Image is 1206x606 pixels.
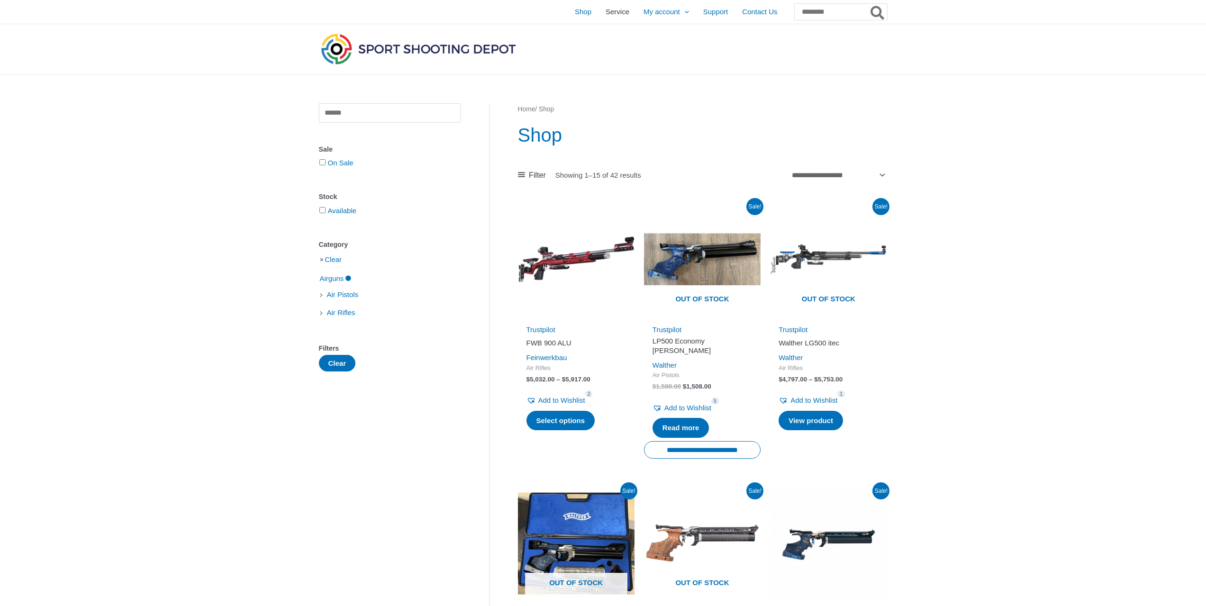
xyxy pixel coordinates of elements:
[562,376,566,383] span: $
[779,338,878,351] a: Walther LG500 itec
[529,168,546,182] span: Filter
[869,4,887,20] button: Search
[620,482,637,499] span: Sale!
[683,383,711,390] bdi: 1,508.00
[526,394,585,407] a: Add to Wishlist
[746,198,763,215] span: Sale!
[526,338,626,351] a: FWB 900 ALU
[518,103,887,116] nav: Breadcrumb
[326,290,360,298] a: Air Pistols
[779,376,782,383] span: $
[526,353,567,362] a: Feinwerkbau
[556,376,560,383] span: –
[653,336,752,359] a: LP500 Economy [PERSON_NAME]
[653,371,752,380] span: Air Pistols
[518,485,635,602] img: LP500 Expert Blue Angel Electronic
[526,338,626,348] h2: FWB 900 ALU
[328,207,357,215] a: Available
[326,305,356,321] span: Air Rifles
[319,31,518,66] img: Sport Shooting Depot
[518,201,635,317] img: FWB 900 ALU
[555,172,641,179] p: Showing 1–15 of 42 results
[319,190,461,204] div: Stock
[779,411,843,431] a: Select options for “Walther LG500 itec”
[328,159,354,167] a: On Sale
[779,376,807,383] bdi: 4,797.00
[664,404,711,412] span: Add to Wishlist
[644,485,761,602] img: LP500 Expert
[562,376,590,383] bdi: 5,917.00
[777,289,880,310] span: Out of stock
[809,376,813,383] span: –
[872,482,889,499] span: Sale!
[779,394,837,407] a: Add to Wishlist
[326,308,356,316] a: Air Rifles
[518,106,535,113] a: Home
[779,364,878,372] span: Air Rifles
[319,238,461,252] div: Category
[653,383,681,390] bdi: 1,588.00
[325,255,342,263] a: Clear
[518,122,887,148] h1: Shop
[319,355,356,371] button: Clear
[872,198,889,215] span: Sale!
[319,274,353,282] a: Airguns
[319,159,326,165] input: On Sale
[837,390,845,398] span: 1
[651,289,753,310] span: Out of stock
[518,485,635,602] a: Out of stock
[644,201,761,317] a: Out of stock
[770,201,887,317] img: Walther LG500 itec
[585,390,593,398] span: 2
[779,338,878,348] h2: Walther LG500 itec
[326,287,360,303] span: Air Pistols
[319,207,326,213] input: Available
[518,168,546,182] a: Filter
[653,326,681,334] a: Trustpilot
[814,376,843,383] bdi: 5,753.00
[526,376,555,383] bdi: 5,032.00
[746,482,763,499] span: Sale!
[319,143,461,156] div: Sale
[526,364,626,372] span: Air Rifles
[770,485,887,602] img: LP500 Expert Blue Angel
[319,271,345,287] span: Airguns
[644,201,761,317] img: LP500 Economy Blue Angel
[814,376,818,383] span: $
[790,396,837,404] span: Add to Wishlist
[538,396,585,404] span: Add to Wishlist
[711,398,719,405] span: 5
[789,167,887,183] select: Shop order
[525,573,627,595] span: Out of stock
[644,485,761,602] a: Out of stock
[526,376,530,383] span: $
[683,383,687,390] span: $
[653,418,709,438] a: Read more about “LP500 Economy Blue Angel”
[526,326,555,334] a: Trustpilot
[319,342,461,355] div: Filters
[779,353,803,362] a: Walther
[653,336,752,355] h2: LP500 Economy [PERSON_NAME]
[779,326,807,334] a: Trustpilot
[653,383,656,390] span: $
[526,411,595,431] a: Select options for “FWB 900 ALU”
[653,401,711,415] a: Add to Wishlist
[770,201,887,317] a: Out of stock
[651,573,753,595] span: Out of stock
[653,361,677,369] a: Walther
